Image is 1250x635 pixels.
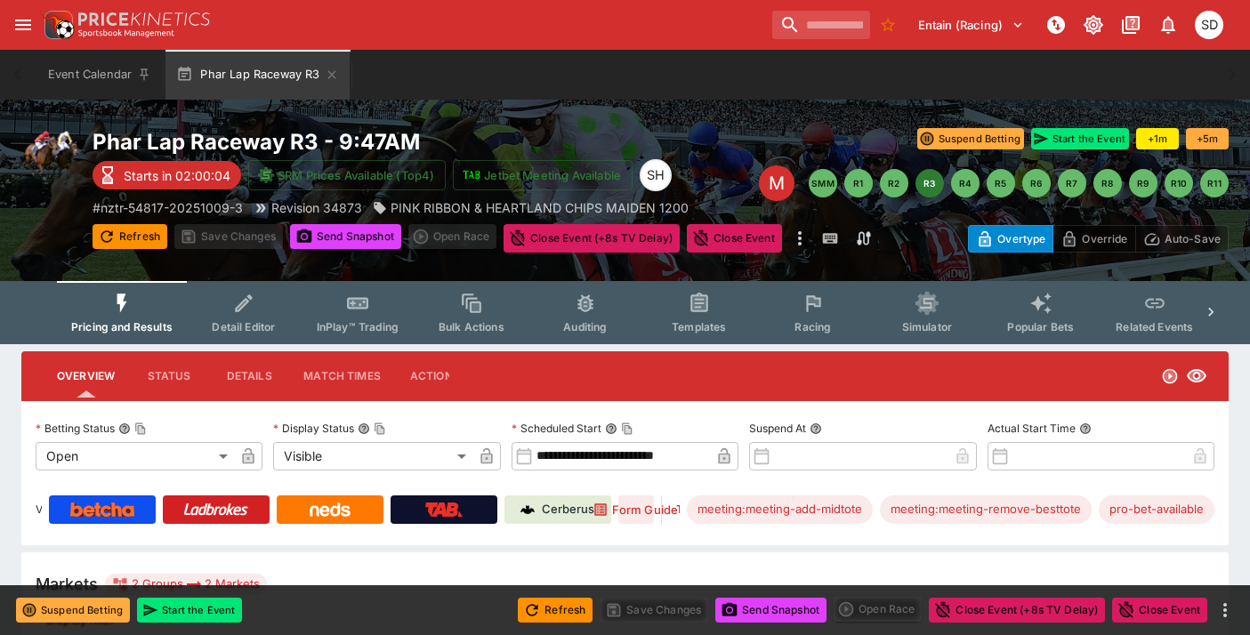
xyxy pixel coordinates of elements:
img: TabNZ [425,502,463,517]
button: Display StatusCopy To Clipboard [358,422,370,435]
img: horse_racing.png [21,128,78,185]
button: Close Event [1112,598,1207,623]
p: Auto-Save [1165,229,1221,248]
p: Betting Status [36,421,115,436]
div: Betting Target: cerberus [1099,495,1214,524]
button: R11 [1200,169,1229,197]
button: Refresh [93,224,167,249]
button: +1m [1136,128,1179,149]
img: Ladbrokes [183,502,248,517]
span: InPlay™ Trading [317,320,399,334]
button: Override [1052,225,1135,253]
img: Cerberus [520,502,535,517]
button: more [1214,599,1236,621]
img: Betcha [70,502,134,517]
button: Copy To Clipboard [134,422,147,435]
span: Popular Bets [1007,320,1074,334]
label: View on : [36,495,42,524]
p: PINK RIBBON & HEARTLAND CHIPS MAIDEN 1200 [391,198,689,217]
button: open drawer [7,9,39,41]
h5: Markets [36,574,98,594]
p: Actual Start Time [988,421,1076,436]
button: Actual Start Time [1079,422,1092,435]
span: pro-bet-available [1099,501,1214,518]
div: Stuart Dibb [1195,11,1223,39]
img: Sportsbook Management [78,29,174,37]
button: R8 [1093,169,1122,197]
button: Phar Lap Raceway R3 [165,50,350,100]
img: jetbet-logo.svg [463,166,480,184]
button: Suspend Betting [917,128,1024,149]
img: PriceKinetics Logo [39,7,75,43]
button: Close Event [687,224,782,253]
a: Form Guide [618,495,654,524]
button: Scheduled StartCopy To Clipboard [605,422,617,435]
button: Copy To Clipboard [621,422,633,435]
button: more [789,224,810,253]
button: R6 [1022,169,1051,197]
div: Edit Meeting [759,165,794,201]
div: Event type filters [57,281,1193,344]
button: Close Event (+8s TV Delay) [504,224,680,253]
button: R7 [1058,169,1086,197]
button: Send Snapshot [715,598,827,623]
button: Refresh [518,598,593,623]
button: Overview [43,355,129,398]
button: R5 [987,169,1015,197]
div: Visible [273,442,472,470]
svg: Open [1161,367,1179,385]
p: Revision 34873 [271,198,362,217]
button: Status [129,355,209,398]
p: Override [1082,229,1127,248]
button: NOT Connected to PK [1040,9,1072,41]
button: Start the Event [1031,128,1129,149]
button: Actions [395,355,475,398]
p: Display Status [273,421,354,436]
button: R10 [1165,169,1193,197]
div: PINK RIBBON & HEARTLAND CHIPS MAIDEN 1200 [373,198,689,217]
span: Simulator [902,320,952,334]
span: Bulk Actions [439,320,504,334]
span: meeting:meeting-add-midtote [687,501,873,518]
span: Racing [794,320,831,334]
p: Suspend At [749,421,806,436]
span: meeting:meeting-remove-besttote [880,501,1092,518]
p: Overtype [997,229,1045,248]
button: Select Tenant [907,11,1035,39]
button: Suspend Betting [16,598,130,623]
p: Scheduled Start [512,421,601,436]
button: Notifications [1152,9,1184,41]
button: Copy To Clipboard [374,422,386,435]
span: Detail Editor [212,320,275,334]
img: PriceKinetics [78,12,210,26]
p: Copy To Clipboard [93,198,243,217]
div: Start From [968,225,1229,253]
button: Auto-Save [1135,225,1229,253]
button: SMM [809,169,837,197]
button: R2 [880,169,908,197]
span: Pricing and Results [71,320,173,334]
button: Toggle light/dark mode [1077,9,1109,41]
button: Start the Event [137,598,242,623]
input: search [772,11,870,39]
button: Match Times [289,355,395,398]
button: Event Calendar [37,50,162,100]
button: R4 [951,169,980,197]
button: Send Snapshot [290,224,401,249]
button: Overtype [968,225,1053,253]
nav: pagination navigation [809,169,1229,197]
div: Scott Hunt [640,159,672,191]
button: No Bookmarks [874,11,902,39]
p: Cerberus [542,501,594,518]
button: R3 [915,169,944,197]
div: Open [36,442,234,470]
button: Jetbet Meeting Available [453,160,633,190]
h2: Copy To Clipboard [93,128,755,156]
button: Betting StatusCopy To Clipboard [118,422,131,435]
p: Starts in 02:00:04 [124,166,230,185]
button: Stuart Dibb [1190,5,1229,44]
div: split button [834,597,922,622]
button: R1 [844,169,873,197]
div: split button [408,224,496,249]
button: Close Event (+8s TV Delay) [929,598,1105,623]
